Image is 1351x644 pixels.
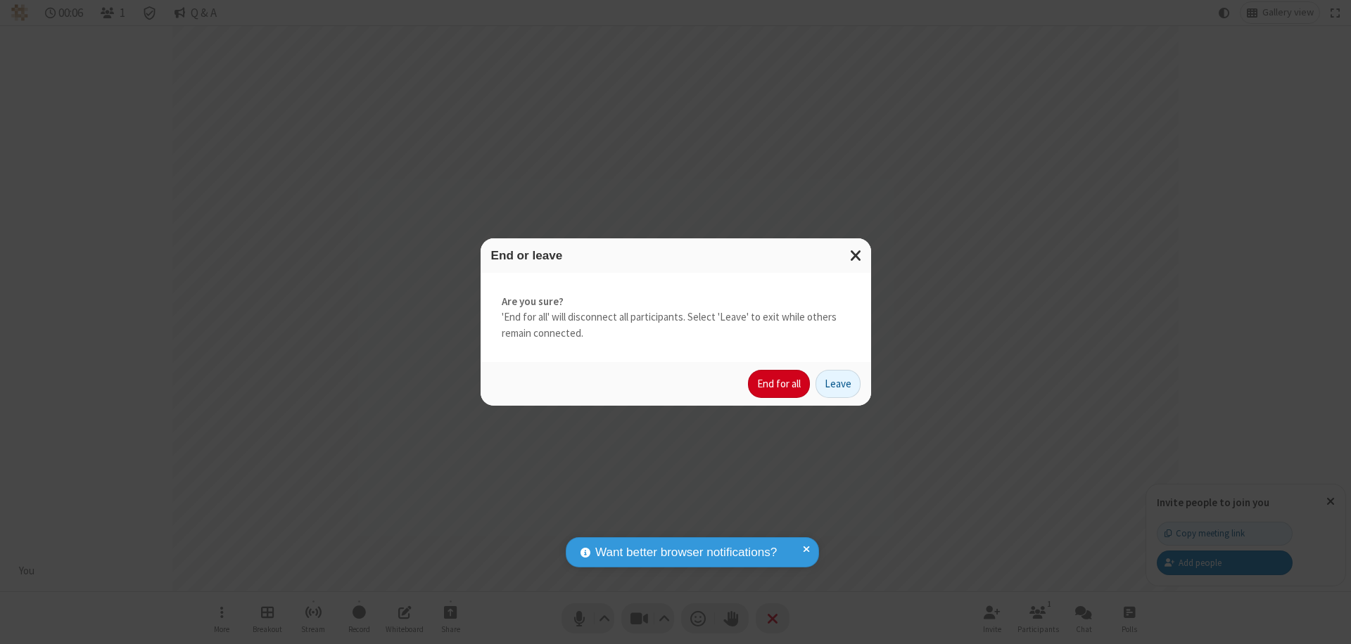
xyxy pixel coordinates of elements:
button: End for all [748,370,810,398]
span: Want better browser notifications? [595,543,777,562]
strong: Are you sure? [502,294,850,310]
button: Close modal [842,238,871,273]
h3: End or leave [491,249,861,262]
button: Leave [816,370,861,398]
div: 'End for all' will disconnect all participants. Select 'Leave' to exit while others remain connec... [481,273,871,363]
